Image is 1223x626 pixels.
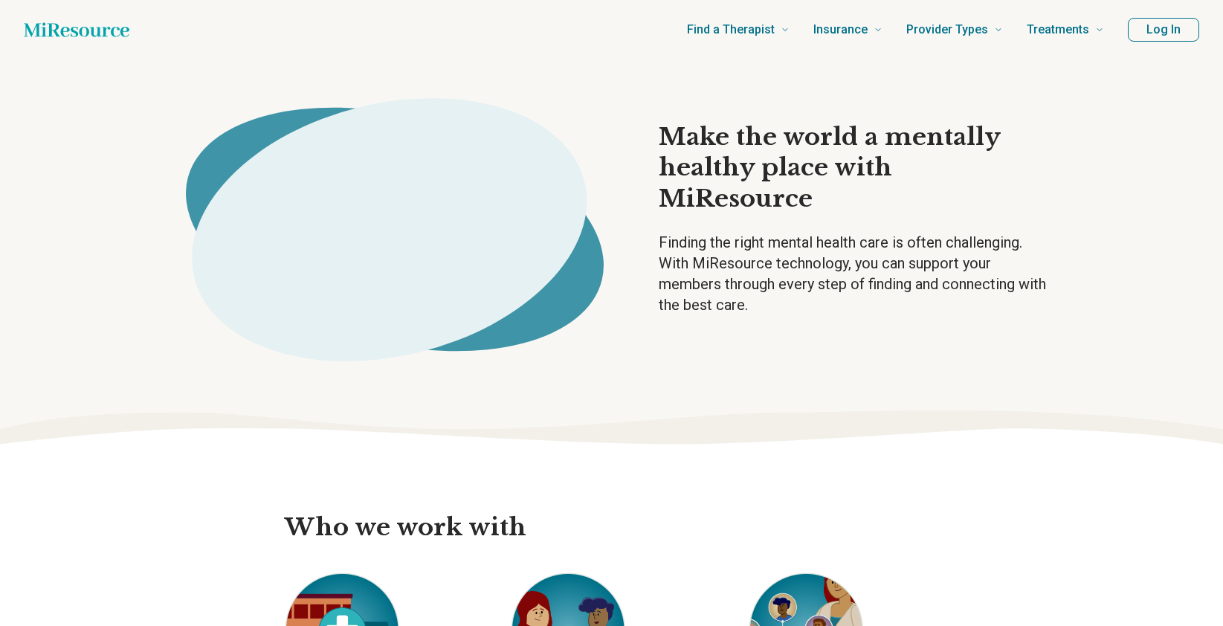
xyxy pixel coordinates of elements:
span: Find a Therapist [687,19,775,40]
span: Insurance [813,19,868,40]
h2: Who we work with [273,512,951,543]
h1: Make the world a mentally healthy place with MiResource [659,122,1051,215]
p: Finding the right mental health care is often challenging. With MiResource technology, you can su... [659,232,1051,315]
a: Home page [24,15,129,45]
button: Log In [1128,18,1199,42]
span: Treatments [1027,19,1089,40]
span: Provider Types [906,19,988,40]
